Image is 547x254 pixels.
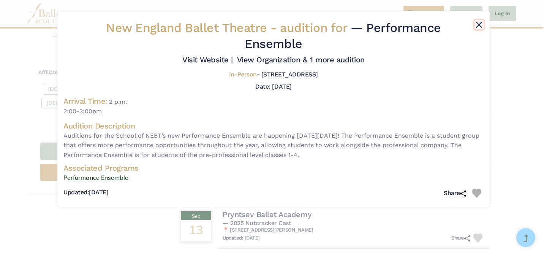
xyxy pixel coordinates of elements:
a: Performance Ensemble [63,173,484,183]
span: 2:00-3:00pm [63,106,484,116]
span: audition for [280,21,347,35]
span: In-Person [229,71,257,78]
button: Close [474,20,484,29]
span: — Performance Ensemble [245,21,441,51]
a: Visit Website | [182,55,233,64]
span: Auditions for the School of NEBT’s new Performance Ensemble are happening [DATE][DATE]! The Perfo... [63,131,484,160]
h5: [DATE] [63,189,108,197]
h4: Audition Description [63,121,484,131]
span: Updated: [63,189,89,196]
span: New England Ballet Theatre - [106,21,351,35]
a: View Organization & 1 more audition [237,55,365,64]
h5: - [STREET_ADDRESS] [229,71,318,79]
h5: Share [444,189,466,197]
h4: Associated Programs [63,163,484,173]
span: 2 p.m. [109,98,127,105]
h4: Arrival Time: [63,97,108,106]
h5: Date: [DATE] [255,83,291,90]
